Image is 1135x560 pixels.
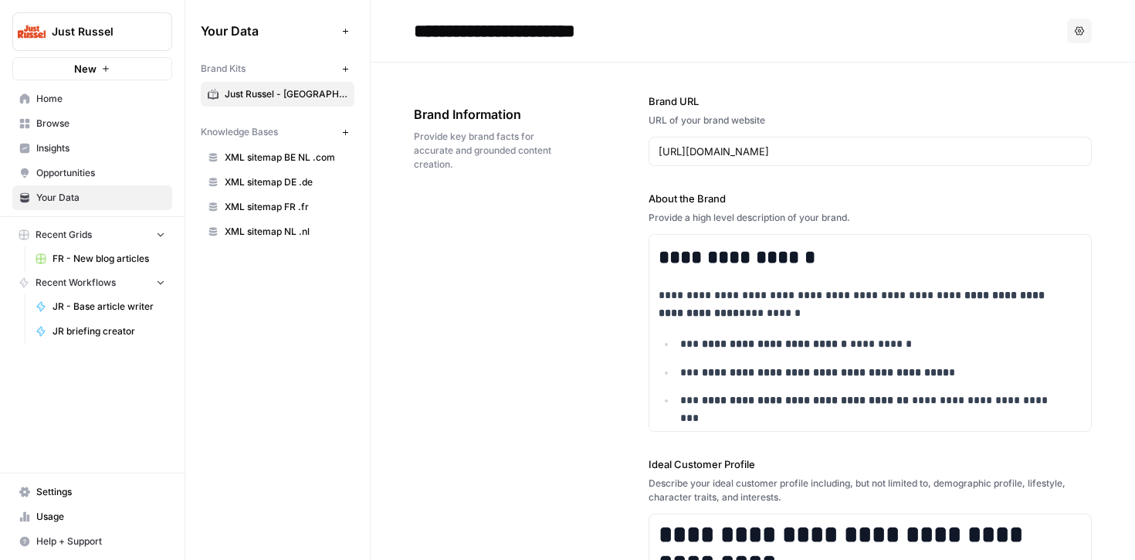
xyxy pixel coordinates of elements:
[12,57,172,80] button: New
[36,535,165,548] span: Help + Support
[649,456,1093,472] label: Ideal Customer Profile
[12,480,172,504] a: Settings
[649,211,1093,225] div: Provide a high level description of your brand.
[201,22,336,40] span: Your Data
[12,136,172,161] a: Insights
[201,170,354,195] a: XML sitemap DE .de
[649,114,1093,127] div: URL of your brand website
[414,105,562,124] span: Brand Information
[12,185,172,210] a: Your Data
[12,529,172,554] button: Help + Support
[36,228,92,242] span: Recent Grids
[36,276,116,290] span: Recent Workflows
[12,111,172,136] a: Browse
[18,18,46,46] img: Just Russel Logo
[12,271,172,294] button: Recent Workflows
[649,191,1093,206] label: About the Brand
[36,141,165,155] span: Insights
[53,300,165,314] span: JR - Base article writer
[649,477,1093,504] div: Describe your ideal customer profile including, but not limited to, demographic profile, lifestyl...
[659,144,1082,159] input: www.sundaysoccer.com
[36,485,165,499] span: Settings
[12,12,172,51] button: Workspace: Just Russel
[225,200,347,214] span: XML sitemap FR .fr
[12,161,172,185] a: Opportunities
[201,145,354,170] a: XML sitemap BE NL .com
[225,175,347,189] span: XML sitemap DE .de
[225,87,347,101] span: Just Russel - [GEOGRAPHIC_DATA]-FR
[53,324,165,338] span: JR briefing creator
[649,93,1093,109] label: Brand URL
[36,191,165,205] span: Your Data
[52,24,145,39] span: Just Russel
[201,125,278,139] span: Knowledge Bases
[414,130,562,171] span: Provide key brand facts for accurate and grounded content creation.
[36,510,165,524] span: Usage
[36,92,165,106] span: Home
[53,252,165,266] span: FR - New blog articles
[29,246,172,271] a: FR - New blog articles
[201,62,246,76] span: Brand Kits
[36,166,165,180] span: Opportunities
[201,82,354,107] a: Just Russel - [GEOGRAPHIC_DATA]-FR
[225,151,347,165] span: XML sitemap BE NL .com
[12,223,172,246] button: Recent Grids
[29,319,172,344] a: JR briefing creator
[201,219,354,244] a: XML sitemap NL .nl
[12,87,172,111] a: Home
[12,504,172,529] a: Usage
[225,225,347,239] span: XML sitemap NL .nl
[74,61,97,76] span: New
[36,117,165,131] span: Browse
[29,294,172,319] a: JR - Base article writer
[201,195,354,219] a: XML sitemap FR .fr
